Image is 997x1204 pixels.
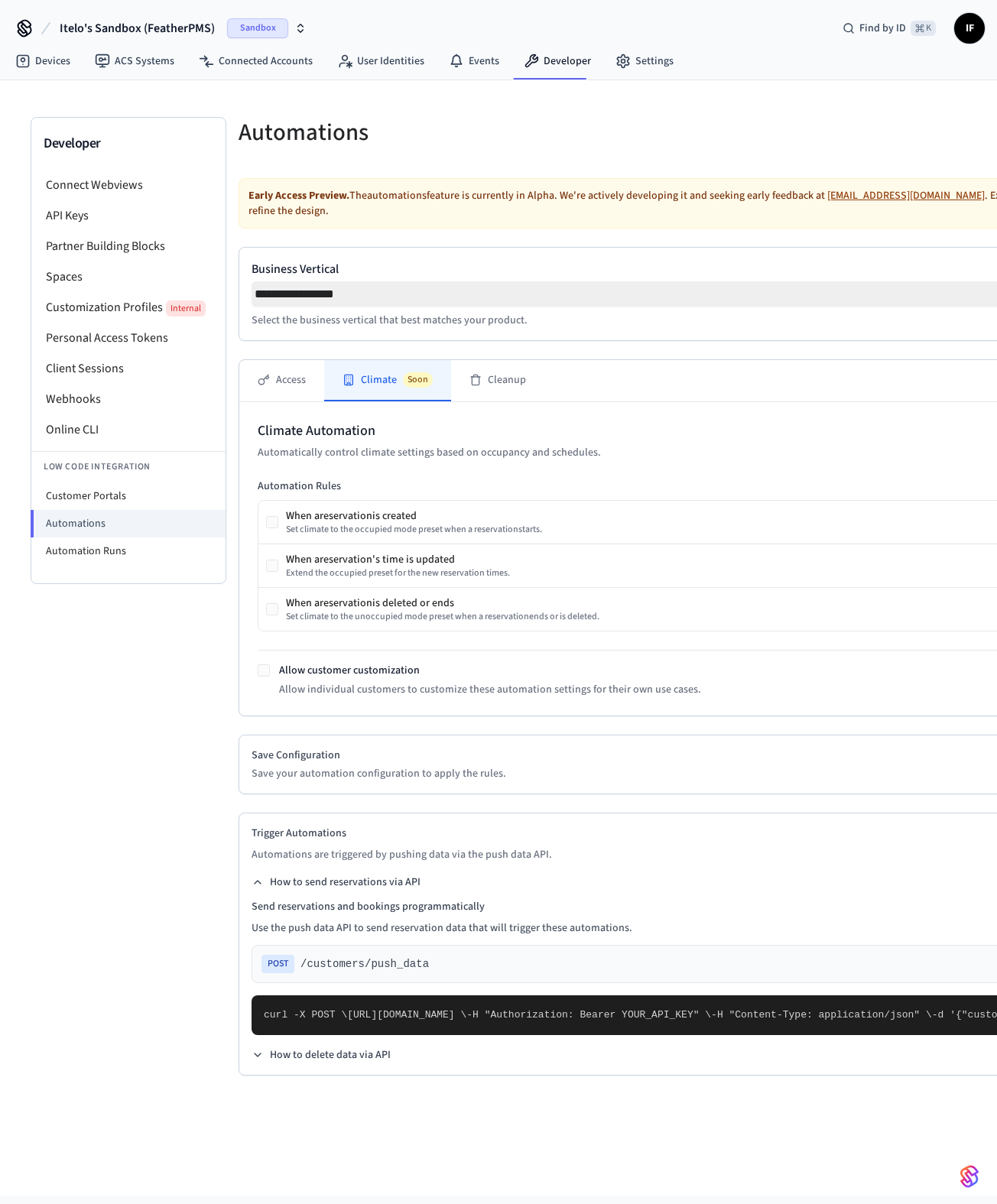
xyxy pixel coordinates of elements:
[258,445,601,460] p: Automatically control climate settings based on occupancy and schedules.
[511,47,603,75] a: Developer
[932,1009,962,1021] span: -d '{
[31,170,226,200] li: Connect Webviews
[166,300,206,316] span: Internal
[31,353,226,384] li: Client Sessions
[956,15,983,42] span: IF
[60,19,215,37] span: Itelo's Sandbox (FeatherPMS)
[451,360,544,401] button: Cleanup
[31,292,226,323] li: Customization Profiles
[827,188,985,203] a: [EMAIL_ADDRESS][DOMAIN_NAME]
[31,323,226,353] li: Personal Access Tokens
[347,1009,466,1021] span: [URL][DOMAIN_NAME] \
[31,414,226,445] li: Online CLI
[31,261,226,292] li: Spaces
[31,384,226,414] li: Webhooks
[227,18,288,38] span: Sandbox
[252,875,421,890] button: How to send reservations via API
[248,188,349,203] strong: Early Access Preview.
[252,826,552,841] h2: Trigger Automations
[187,47,325,75] a: Connected Accounts
[31,510,226,537] li: Automations
[286,567,510,579] div: Extend the occupied preset for the new reservation times.
[44,133,213,154] h3: Developer
[830,15,948,42] div: Find by ID⌘ K
[31,451,226,482] li: Low Code Integration
[279,663,420,678] label: Allow customer customization
[286,524,542,536] div: Set climate to the occupied mode preset when a reservation starts.
[711,1009,932,1021] span: -H "Content-Type: application/json" \
[31,482,226,510] li: Customer Portals
[286,552,510,567] div: When a reservation 's time is updated
[239,360,324,401] button: Access
[31,537,226,565] li: Automation Runs
[300,956,429,972] span: /customers/push_data
[403,372,433,388] span: Soon
[466,1009,711,1021] span: -H "Authorization: Bearer YOUR_API_KEY" \
[239,117,685,148] h5: Automations
[3,47,83,75] a: Devices
[911,21,936,36] span: ⌘ K
[859,21,906,36] span: Find by ID
[31,200,226,231] li: API Keys
[954,13,985,44] button: IF
[325,47,437,75] a: User Identities
[258,420,601,442] h2: Climate Automation
[279,682,701,697] p: Allow individual customers to customize these automation settings for their own use cases.
[252,766,506,781] p: Save your automation configuration to apply the rules.
[264,1009,347,1021] span: curl -X POST \
[324,360,451,401] button: ClimateSoon
[286,508,542,524] div: When a reservation is created
[83,47,187,75] a: ACS Systems
[252,748,506,763] h2: Save Configuration
[261,955,294,973] span: POST
[437,47,511,75] a: Events
[252,1047,391,1063] button: How to delete data via API
[252,847,552,862] p: Automations are triggered by pushing data via the push data API.
[31,231,226,261] li: Partner Building Blocks
[960,1164,979,1189] img: SeamLogoGradient.69752ec5.svg
[286,611,599,623] div: Set climate to the unoccupied mode preset when a reservation ends or is deleted.
[286,596,599,611] div: When a reservation is deleted or ends
[603,47,686,75] a: Settings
